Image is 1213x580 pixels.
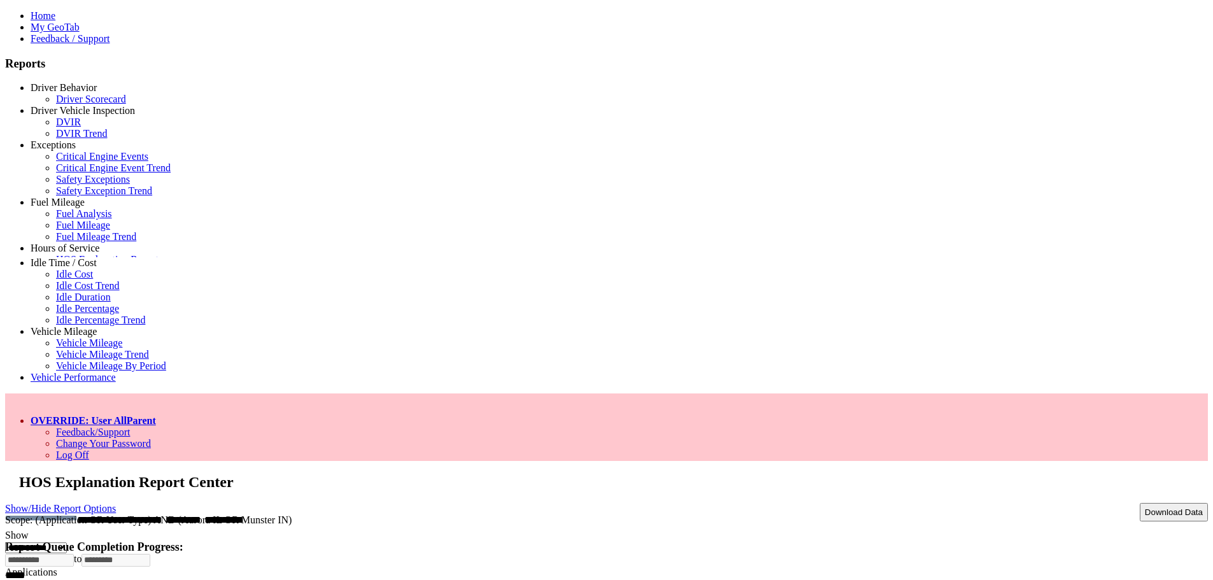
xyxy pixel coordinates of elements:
a: Fuel Mileage [31,197,85,208]
label: Show [5,530,28,541]
a: Fuel Mileage [56,220,110,230]
a: Safety Exception Trend [56,185,152,196]
a: OVERRIDE: User AllParent [31,415,156,426]
a: Idle Duration [56,292,111,302]
label: Applications [5,567,57,577]
a: Home [31,10,55,21]
a: Exceptions [31,139,76,150]
a: Feedback / Support [31,33,110,44]
a: Idle Percentage Trend [56,315,145,325]
h2: HOS Explanation Report Center [19,474,1208,491]
button: Download Data [1140,503,1208,521]
a: Critical Engine Events [56,151,148,162]
a: Idle Percentage [56,303,119,314]
a: Vehicle Mileage [56,337,122,348]
a: Feedback/Support [56,427,130,437]
a: DVIR Trend [56,128,107,139]
a: Driver Vehicle Inspection [31,105,135,116]
a: Vehicle Performance [31,372,116,383]
a: Vehicle Mileage By Period [56,360,166,371]
a: Show/Hide Report Options [5,500,116,517]
a: Driver Behavior [31,82,97,93]
a: HOS Explanation Reports [56,254,162,265]
a: Critical Engine Event Trend [56,162,171,173]
a: Vehicle Mileage Trend [56,349,149,360]
a: Change Your Password [56,438,151,449]
a: Safety Exceptions [56,174,130,185]
a: Idle Cost Trend [56,280,120,291]
h4: Report Queue Completion Progress: [5,541,1208,554]
a: Fuel Analysis [56,208,112,219]
h3: Reports [5,57,1208,71]
a: Driver Scorecard [56,94,126,104]
a: My GeoTab [31,22,80,32]
a: Log Off [56,449,89,460]
span: Scope: (Application OR User Type) AND (Aurora IL OR Munster IN) [5,514,292,525]
span: to [74,553,82,564]
a: Hours of Service [31,243,99,253]
a: DVIR [56,117,81,127]
a: Idle Cost [56,269,93,279]
a: Fuel Mileage Trend [56,231,136,242]
a: Vehicle Mileage [31,326,97,337]
a: Idle Time / Cost [31,257,97,268]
